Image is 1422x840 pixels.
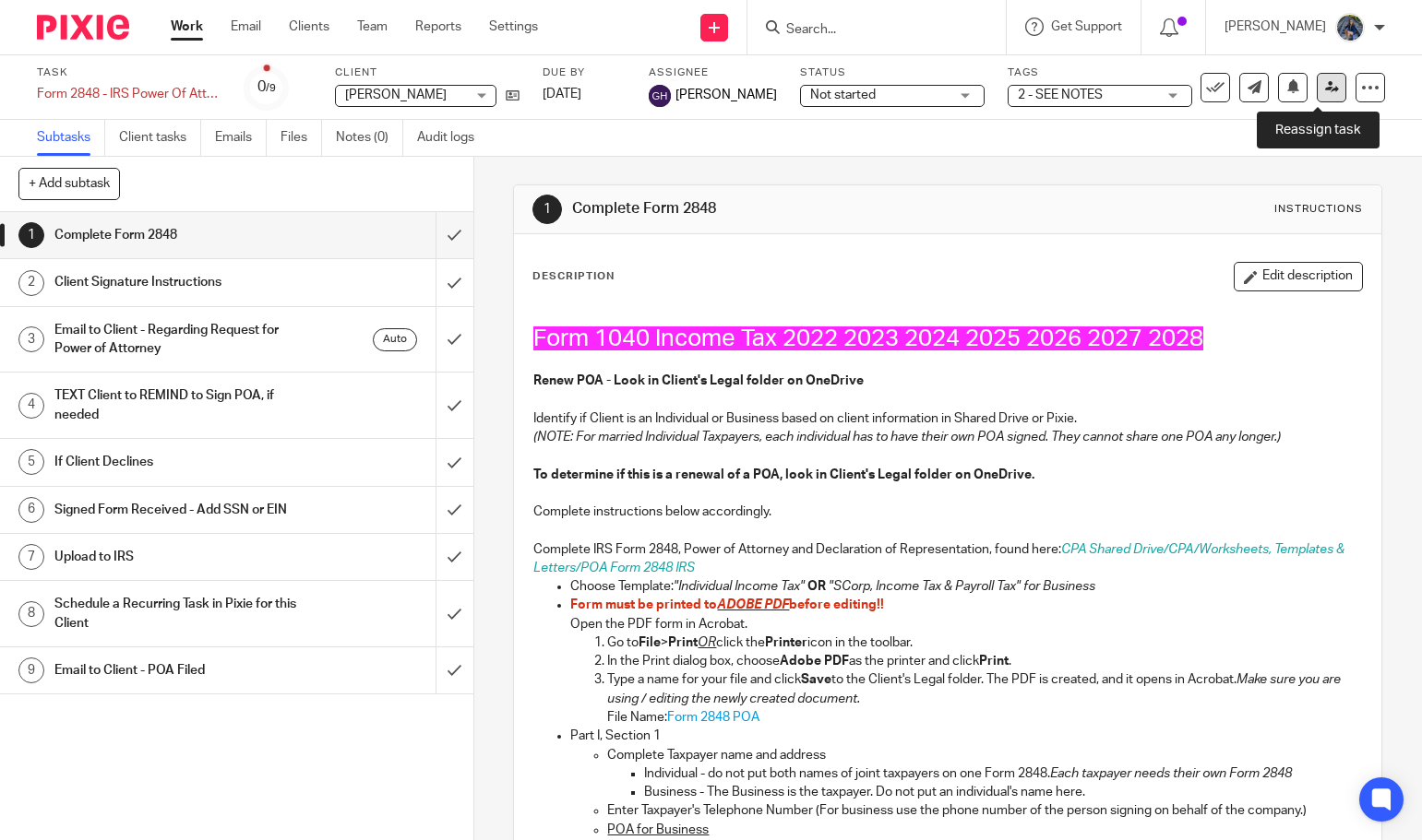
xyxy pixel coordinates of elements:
[18,497,44,523] div: 6
[543,88,581,101] span: [DATE]
[54,382,296,429] h1: TEXT Client to REMIND to Sign POA, if needed
[570,727,1362,745] p: Part I, Section 1
[119,120,201,156] a: Client tasks
[607,633,1362,652] p: Go to > click the icon in the toolbar.
[533,326,1203,350] span: Form 1040 Income Tax 2022 2023 2024 2025 2026 2027 2028
[607,746,1362,764] p: Complete Taxpayer name and address
[829,580,1095,593] em: "SCorp, Income Tax & Payroll Tax" for Business
[18,657,44,683] div: 9
[668,636,698,649] strong: Print
[667,711,759,724] span: Form 2848 POA
[54,316,296,363] h1: Email to Client - Regarding Request for Power of Attorney
[533,409,1362,428] p: Identify if Client is an Individual or Business based on client information in Shared Drive or Pi...
[533,374,864,387] strong: Renew POA - Look in Client's Legal folder on OneDrive
[607,823,709,836] u: POA for Business
[543,65,626,80] label: Due by
[675,86,777,104] span: [PERSON_NAME]
[807,580,826,593] strong: OR
[18,168,120,199] button: + Add subtask
[1051,20,1122,33] span: Get Support
[765,636,807,649] strong: Printer
[674,580,805,593] em: "Individual Income Tax"
[784,22,950,39] input: Search
[18,601,44,627] div: 8
[289,18,329,36] a: Clients
[37,85,221,103] div: Form 2848 - IRS Power Of Attorney
[171,18,203,36] a: Work
[37,65,221,80] label: Task
[1008,65,1192,80] label: Tags
[357,18,388,36] a: Team
[373,328,417,351] div: Auto
[1050,767,1292,780] em: Each taxpayer needs their own Form 2848
[417,120,488,156] a: Audit logs
[570,577,1362,596] p: Choose Template:
[18,222,44,248] div: 1
[780,655,849,668] strong: Adobe PDF
[607,673,1344,704] em: Make sure you are using / editing the newly created document.
[1234,262,1363,291] button: Edit description
[257,77,276,98] div: 0
[533,468,1034,481] strong: To determine if this is a renewal of a POA, look in Client's Legal folder on OneDrive.
[336,120,403,156] a: Notes (0)
[37,15,129,40] img: Pixie
[644,783,1362,801] p: Business - The Business is the taxpayer. Do not put an individual's name here.
[489,18,538,36] a: Settings
[639,636,661,649] strong: File
[1225,18,1326,36] p: [PERSON_NAME]
[532,269,615,284] p: Description
[533,431,1281,444] em: (NOTE: For married Individual Taxpayers, each individual has to have their own POA signed. They c...
[607,652,1362,670] p: In the Print dialog box, choose as the printer and click .
[18,544,44,570] div: 7
[649,65,777,80] label: Assignee
[54,448,296,476] h1: If Client Declines
[810,89,876,101] span: Not started
[607,670,1362,708] p: Type a name for your file and click to the Client's Legal folder. The PDF is created, and it open...
[789,598,884,611] span: before editing!!
[607,801,1362,820] p: Enter Taxpayer's Telephone Number (For business use the phone number of the person signing on beh...
[281,120,322,156] a: Files
[1018,89,1103,101] span: 2 - SEE NOTES
[1274,202,1363,217] div: Instructions
[570,598,717,611] span: Form must be printed to
[572,199,987,219] h1: Complete Form 2848
[532,195,562,224] div: 1
[215,120,267,156] a: Emails
[345,89,447,101] span: [PERSON_NAME]
[1335,13,1365,42] img: 20210918_184149%20(2).jpg
[717,598,789,611] span: ADOBE PDF
[607,708,1362,727] p: File Name:
[533,540,1362,578] p: Complete IRS Form 2848, Power of Attorney and Declaration of Representation, found here:
[335,65,520,80] label: Client
[54,221,296,249] h1: Complete Form 2848
[801,673,831,686] strong: Save
[18,326,44,352] div: 3
[37,120,105,156] a: Subtasks
[533,503,1362,521] p: Complete instructions below accordingly.
[54,590,296,637] h1: Schedule a Recurring Task in Pixie for this Client
[54,543,296,571] h1: Upload to IRS
[18,270,44,296] div: 2
[54,496,296,524] h1: Signed Form Received - Add SSN or EIN
[18,449,44,475] div: 5
[800,65,985,80] label: Status
[649,85,671,107] img: svg%3E
[54,657,296,684] h1: Email to Client - POA Filed
[266,83,276,93] small: /9
[54,268,296,296] h1: Client Signature Instructions
[533,543,1347,574] span: CPA Shared Drive/CPA/Worksheets, Templates & Letters/POA Form 2848 IRS
[698,636,716,649] u: OR
[644,764,1362,783] p: Individual - do not put both names of joint taxpayers on one Form 2848.
[415,18,461,36] a: Reports
[18,393,44,419] div: 4
[979,655,1009,668] strong: Print
[570,615,1362,633] p: Open the PDF form in Acrobat.
[231,18,261,36] a: Email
